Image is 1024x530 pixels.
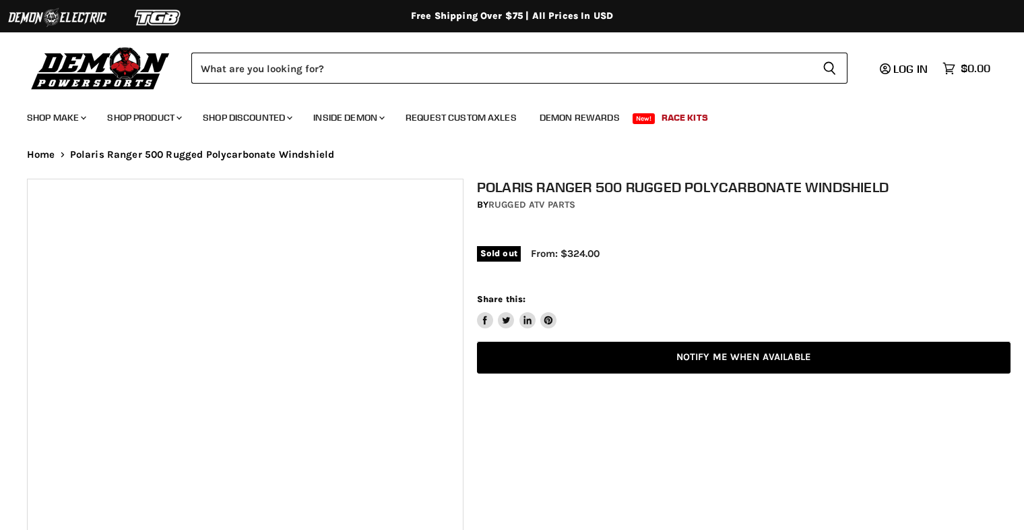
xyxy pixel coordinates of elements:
span: $0.00 [961,62,990,75]
img: TGB Logo 2 [108,5,209,30]
a: Inside Demon [303,104,393,131]
span: Sold out [477,246,521,261]
h1: Polaris Ranger 500 Rugged Polycarbonate Windshield [477,179,1011,196]
a: $0.00 [936,59,997,78]
span: Polaris Ranger 500 Rugged Polycarbonate Windshield [70,149,335,160]
div: by [477,198,1011,212]
form: Product [191,53,847,84]
a: Race Kits [651,104,718,131]
a: Demon Rewards [530,104,630,131]
a: Request Custom Axles [395,104,527,131]
span: New! [633,113,655,124]
input: Search [191,53,812,84]
ul: Main menu [17,98,987,131]
a: Log in [874,63,936,75]
a: Notify Me When Available [477,342,1011,374]
a: Home [27,149,55,160]
a: Shop Discounted [193,104,300,131]
img: Demon Powersports [27,44,174,92]
span: Share this: [477,294,525,304]
a: Shop Product [97,104,190,131]
a: Shop Make [17,104,94,131]
button: Search [812,53,847,84]
img: Demon Electric Logo 2 [7,5,108,30]
span: From: $324.00 [531,247,600,260]
aside: Share this: [477,293,557,329]
span: Log in [893,62,928,76]
a: Rugged ATV Parts [488,199,575,210]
